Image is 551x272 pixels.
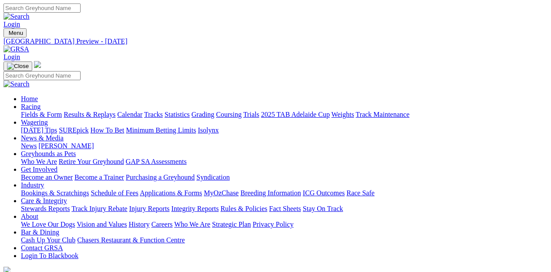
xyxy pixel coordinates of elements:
a: Privacy Policy [253,221,294,228]
a: Vision and Values [77,221,127,228]
img: logo-grsa-white.png [34,61,41,68]
div: Industry [21,189,548,197]
a: Injury Reports [129,205,169,212]
a: Greyhounds as Pets [21,150,76,157]
a: Purchasing a Greyhound [126,173,195,181]
a: Breeding Information [240,189,301,197]
a: History [128,221,149,228]
img: Close [7,63,29,70]
div: Racing [21,111,548,119]
div: Bar & Dining [21,236,548,244]
a: Contact GRSA [21,244,63,252]
a: Trials [243,111,259,118]
a: Become a Trainer [74,173,124,181]
img: Search [3,80,30,88]
a: Statistics [165,111,190,118]
a: Calendar [117,111,142,118]
a: Syndication [196,173,230,181]
a: Grading [192,111,214,118]
a: Cash Up Your Club [21,236,75,244]
div: Care & Integrity [21,205,548,213]
div: About [21,221,548,228]
a: Stewards Reports [21,205,70,212]
a: Chasers Restaurant & Function Centre [77,236,185,244]
a: We Love Our Dogs [21,221,75,228]
a: News & Media [21,134,64,142]
a: Strategic Plan [212,221,251,228]
a: Track Injury Rebate [71,205,127,212]
a: Retire Your Greyhound [59,158,124,165]
a: Bar & Dining [21,228,59,236]
img: Search [3,13,30,20]
a: How To Bet [91,126,125,134]
a: Isolynx [198,126,219,134]
div: News & Media [21,142,548,150]
img: GRSA [3,45,29,53]
a: Who We Are [174,221,210,228]
a: [PERSON_NAME] [38,142,94,150]
a: GAP SA Assessments [126,158,187,165]
a: Fields & Form [21,111,62,118]
a: 2025 TAB Adelaide Cup [261,111,330,118]
a: Track Maintenance [356,111,409,118]
a: Applications & Forms [140,189,202,197]
a: Results & Replays [64,111,115,118]
a: Schedule of Fees [91,189,138,197]
a: Bookings & Scratchings [21,189,89,197]
a: ICG Outcomes [303,189,345,197]
div: Greyhounds as Pets [21,158,548,166]
a: Industry [21,181,44,189]
a: Who We Are [21,158,57,165]
a: Race Safe [346,189,374,197]
a: SUREpick [59,126,88,134]
button: Toggle navigation [3,61,32,71]
a: Login To Blackbook [21,252,78,259]
div: Get Involved [21,173,548,181]
button: Toggle navigation [3,28,27,37]
input: Search [3,71,81,80]
a: Coursing [216,111,242,118]
a: News [21,142,37,150]
a: MyOzChase [204,189,239,197]
a: Get Involved [21,166,57,173]
a: [GEOGRAPHIC_DATA] Preview - [DATE] [3,37,548,45]
a: Login [3,20,20,28]
a: Careers [151,221,172,228]
a: Stay On Track [303,205,343,212]
a: Minimum Betting Limits [126,126,196,134]
a: Wagering [21,119,48,126]
a: Home [21,95,38,102]
a: Weights [331,111,354,118]
a: Become an Owner [21,173,73,181]
a: [DATE] Tips [21,126,57,134]
a: Fact Sheets [269,205,301,212]
a: Login [3,53,20,61]
a: Care & Integrity [21,197,67,204]
div: Wagering [21,126,548,134]
span: Menu [9,30,23,36]
a: Tracks [144,111,163,118]
a: Racing [21,103,41,110]
a: About [21,213,38,220]
a: Integrity Reports [171,205,219,212]
input: Search [3,3,81,13]
a: Rules & Policies [220,205,267,212]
